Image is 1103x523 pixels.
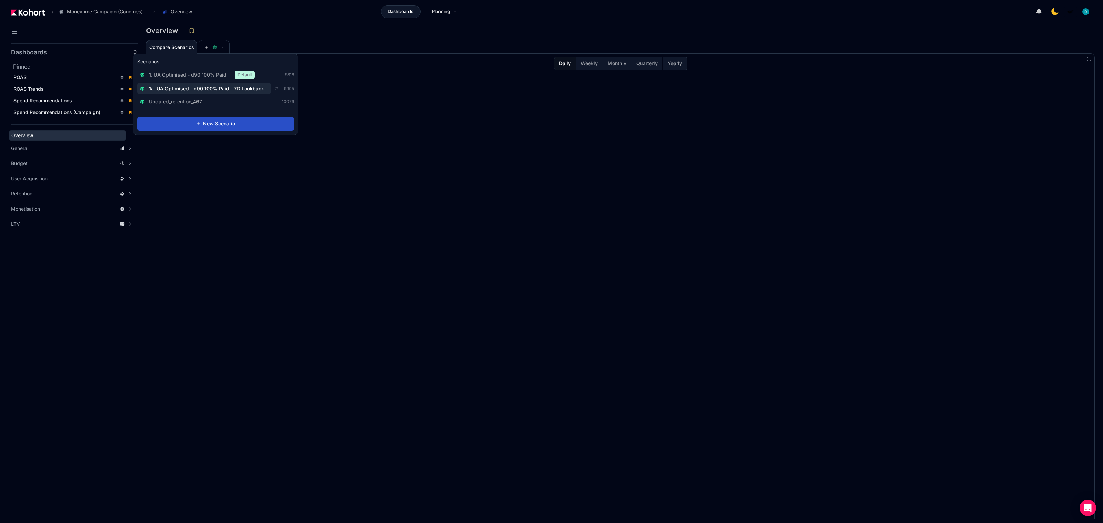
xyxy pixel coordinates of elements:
[149,98,202,105] span: Updated_retention_467
[137,96,209,107] button: Updated_retention_467
[284,86,294,91] span: 9905
[11,175,48,182] span: User Acquisition
[149,71,226,78] span: 1. UA Optimised - d90 100% Paid
[11,132,33,138] span: Overview
[149,85,264,92] span: 1a. UA Optimised - d90 100% Paid - 7D Lookback
[137,58,159,67] h3: Scenarios
[636,60,658,67] span: Quarterly
[285,72,294,78] span: 9816
[581,60,598,67] span: Weekly
[11,160,28,167] span: Budget
[9,130,126,141] a: Overview
[11,221,20,228] span: LTV
[137,83,271,94] button: 1a. UA Optimised - d90 100% Paid - 7D Lookback
[425,5,464,18] a: Planning
[432,8,450,15] span: Planning
[603,57,631,70] button: Monthly
[203,120,235,127] span: New Scenario
[388,8,413,15] span: Dashboards
[554,57,576,70] button: Daily
[662,57,687,70] button: Yearly
[11,84,136,94] a: ROAS Trends
[149,45,194,50] span: Compare Scenarios
[11,107,136,118] a: Spend Recommendations (Campaign)
[152,9,156,14] span: ›
[46,8,53,16] span: /
[559,60,571,67] span: Daily
[137,69,257,81] button: 1. UA Optimised - d90 100% PaidDefault
[631,57,662,70] button: Quarterly
[608,60,626,67] span: Monthly
[668,60,682,67] span: Yearly
[13,74,27,80] span: ROAS
[1080,500,1096,516] div: Open Intercom Messenger
[11,72,136,82] a: ROAS
[576,57,603,70] button: Weekly
[1067,8,1074,15] img: logo_MoneyTimeLogo_1_20250619094856634230.png
[11,145,28,152] span: General
[137,117,294,131] button: New Scenario
[13,98,72,103] span: Spend Recommendations
[381,5,421,18] a: Dashboards
[11,95,136,106] a: Spend Recommendations
[11,49,47,56] h2: Dashboards
[13,86,44,92] span: ROAS Trends
[1086,56,1092,61] button: Fullscreen
[67,8,143,15] span: Moneytime Campaign (Countries)
[235,71,255,79] span: Default
[282,99,294,104] span: 10079
[13,109,100,115] span: Spend Recommendations (Campaign)
[11,190,32,197] span: Retention
[159,6,199,18] button: Overview
[11,9,45,16] img: Kohort logo
[11,205,40,212] span: Monetisation
[55,6,150,18] button: Moneytime Campaign (Countries)
[146,27,182,34] h3: Overview
[171,8,192,15] span: Overview
[13,62,138,71] h2: Pinned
